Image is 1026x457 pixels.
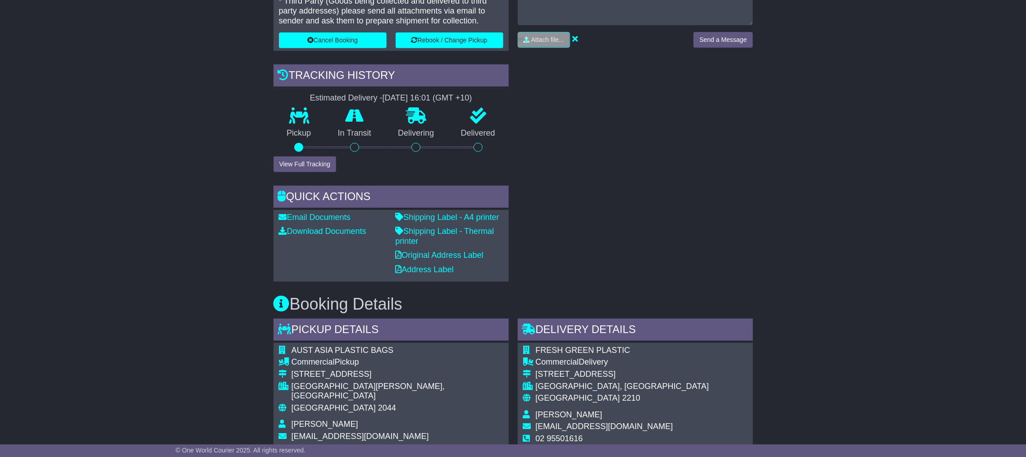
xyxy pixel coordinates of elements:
span: [EMAIL_ADDRESS][DOMAIN_NAME] [536,422,673,431]
button: Send a Message [693,32,752,48]
span: 02 95501616 [536,434,583,443]
div: [STREET_ADDRESS] [536,370,709,379]
button: Cancel Booking [279,32,387,48]
span: [PERSON_NAME] [536,410,602,419]
span: [GEOGRAPHIC_DATA] [536,393,620,402]
p: Delivering [385,128,448,138]
div: Tracking history [274,64,509,89]
div: Pickup Details [274,319,509,343]
div: [GEOGRAPHIC_DATA][PERSON_NAME], [GEOGRAPHIC_DATA] [292,382,503,401]
a: Email Documents [279,213,351,222]
div: [DATE] 16:01 (GMT +10) [383,93,472,103]
div: Delivery [536,357,709,367]
div: Pickup [292,357,503,367]
span: AUST ASIA PLASTIC BAGS [292,346,394,355]
a: Original Address Label [396,251,483,260]
a: Address Label [396,265,454,274]
span: 2210 [622,393,640,402]
p: Delivered [447,128,509,138]
a: Shipping Label - Thermal printer [396,227,494,246]
p: Pickup [274,128,325,138]
div: [STREET_ADDRESS] [292,370,503,379]
span: Commercial [536,357,579,366]
span: [PERSON_NAME] [292,420,358,429]
span: [GEOGRAPHIC_DATA] [292,403,376,412]
button: View Full Tracking [274,156,336,172]
a: Download Documents [279,227,366,236]
div: [GEOGRAPHIC_DATA], [GEOGRAPHIC_DATA] [536,382,709,392]
div: Estimated Delivery - [274,93,509,103]
span: Commercial [292,357,335,366]
div: Delivery Details [518,319,753,343]
p: In Transit [324,128,385,138]
span: [EMAIL_ADDRESS][DOMAIN_NAME] [292,432,429,441]
h3: Booking Details [274,295,753,313]
button: Rebook / Change Pickup [396,32,503,48]
span: 02 95501616 [292,444,339,453]
span: 2044 [378,403,396,412]
div: Quick Actions [274,186,509,210]
span: FRESH GREEN PLASTIC [536,346,630,355]
a: Shipping Label - A4 printer [396,213,499,222]
span: © One World Courier 2025. All rights reserved. [176,447,306,454]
